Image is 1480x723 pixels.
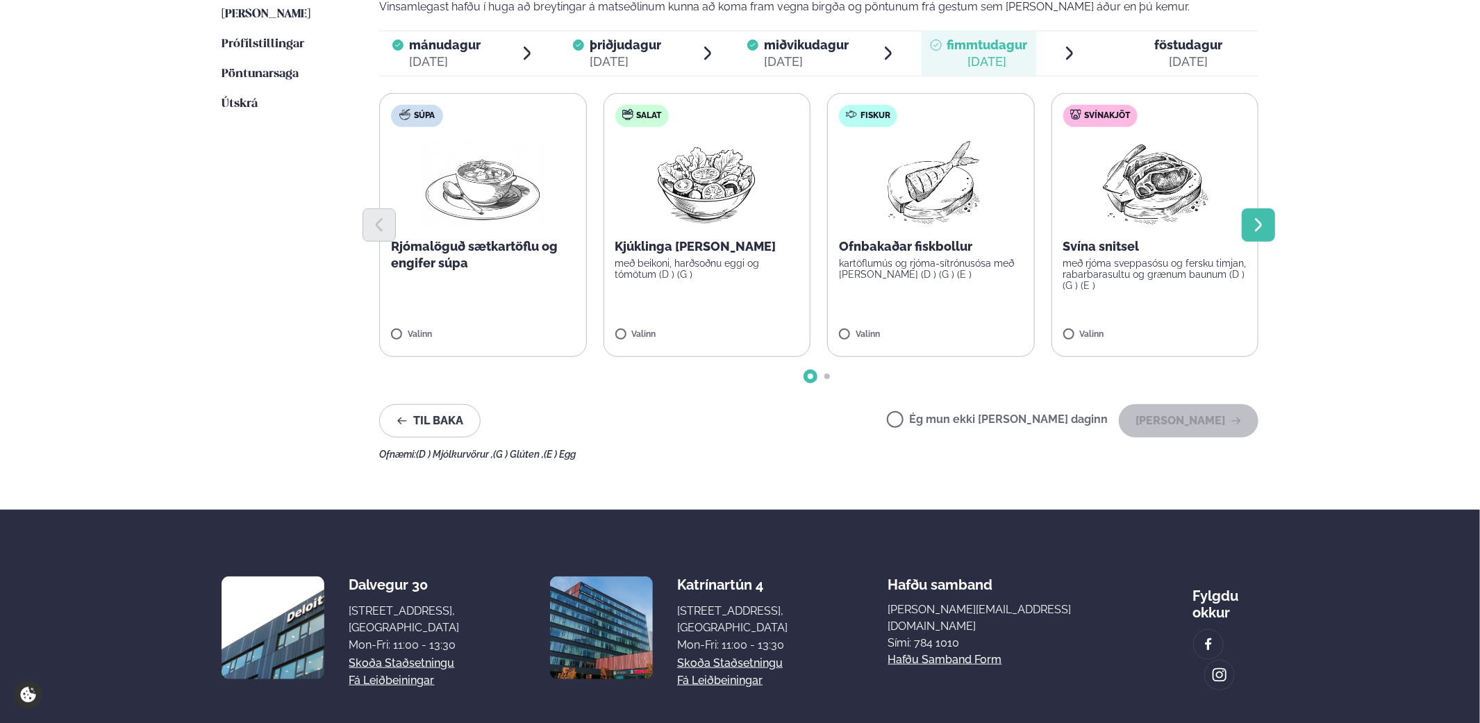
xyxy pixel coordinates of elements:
[349,672,435,689] a: Fá leiðbeiningar
[1085,110,1131,122] span: Svínakjöt
[379,404,481,438] button: Til baka
[416,449,493,460] span: (D ) Mjólkurvörur ,
[888,651,1002,668] a: Hafðu samband form
[615,238,799,255] p: Kjúklinga [PERSON_NAME]
[870,138,992,227] img: Fish.png
[1193,576,1258,621] div: Fylgdu okkur
[622,109,633,120] img: salad.svg
[677,655,783,672] a: Skoða staðsetningu
[222,576,324,679] img: image alt
[1063,238,1247,255] p: Svína snitsel
[1119,404,1258,438] button: [PERSON_NAME]
[677,637,788,654] div: Mon-Fri: 11:00 - 13:30
[550,576,653,679] img: image alt
[888,601,1093,635] a: [PERSON_NAME][EMAIL_ADDRESS][DOMAIN_NAME]
[379,449,1258,460] div: Ofnæmi:
[222,66,299,83] a: Pöntunarsaga
[645,138,768,227] img: Salad.png
[409,38,481,52] span: mánudagur
[1155,53,1223,70] div: [DATE]
[222,96,258,113] a: Útskrá
[222,36,304,53] a: Prófílstillingar
[615,258,799,280] p: með beikoni, harðsoðnu eggi og tómötum (D ) (G )
[590,53,661,70] div: [DATE]
[1155,38,1223,52] span: föstudagur
[839,238,1023,255] p: Ofnbakaðar fiskbollur
[846,109,857,120] img: fish.svg
[1242,208,1275,242] button: Next slide
[349,655,455,672] a: Skoða staðsetningu
[222,98,258,110] span: Útskrá
[349,576,460,593] div: Dalvegur 30
[1194,630,1223,659] a: image alt
[1093,138,1216,227] img: Pork-Meat.png
[860,110,890,122] span: Fiskur
[349,637,460,654] div: Mon-Fri: 11:00 - 13:30
[677,603,788,636] div: [STREET_ADDRESS], [GEOGRAPHIC_DATA]
[222,68,299,80] span: Pöntunarsaga
[824,374,830,379] span: Go to slide 2
[1063,258,1247,291] p: með rjóma sveppasósu og fersku timjan, rabarbarasultu og grænum baunum (D ) (G ) (E )
[1070,109,1081,120] img: pork.svg
[409,53,481,70] div: [DATE]
[764,53,849,70] div: [DATE]
[1205,660,1234,690] a: image alt
[677,672,763,689] a: Fá leiðbeiningar
[947,53,1028,70] div: [DATE]
[637,110,662,122] span: Salat
[1201,637,1216,653] img: image alt
[764,38,849,52] span: miðvikudagur
[399,109,410,120] img: soup.svg
[222,6,310,23] a: [PERSON_NAME]
[888,565,993,593] span: Hafðu samband
[493,449,544,460] span: (G ) Glúten ,
[947,38,1028,52] span: fimmtudagur
[888,635,1093,651] p: Sími: 784 1010
[14,681,42,709] a: Cookie settings
[590,38,661,52] span: þriðjudagur
[544,449,576,460] span: (E ) Egg
[363,208,396,242] button: Previous slide
[808,374,813,379] span: Go to slide 1
[222,38,304,50] span: Prófílstillingar
[414,110,435,122] span: Súpa
[1212,667,1227,683] img: image alt
[839,258,1023,280] p: kartöflumús og rjóma-sítrónusósa með [PERSON_NAME] (D ) (G ) (E )
[349,603,460,636] div: [STREET_ADDRESS], [GEOGRAPHIC_DATA]
[422,138,544,227] img: Soup.png
[222,8,310,20] span: [PERSON_NAME]
[677,576,788,593] div: Katrínartún 4
[391,238,575,272] p: Rjómalöguð sætkartöflu og engifer súpa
